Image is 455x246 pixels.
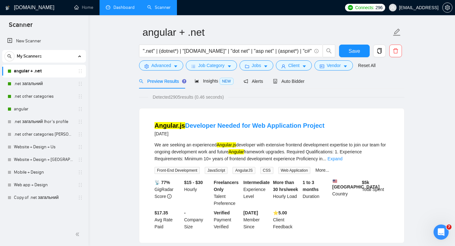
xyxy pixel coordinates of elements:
[328,156,343,161] a: Expand
[446,224,452,230] span: 7
[143,47,312,55] input: Search Freelance Jobs...
[14,141,74,153] a: Website + Design + Us
[78,119,83,124] span: holder
[233,167,255,174] span: AngularJS
[14,153,74,166] a: Website + Design + [GEOGRAPHIC_DATA]+[GEOGRAPHIC_DATA]
[2,50,86,204] li: My Scanners
[195,79,199,83] span: area-chart
[227,64,232,69] span: caret-down
[7,35,81,47] a: New Scanner
[443,5,452,10] span: setting
[14,191,74,204] a: Copy of .net загальний
[323,156,326,161] span: ...
[14,77,74,90] a: .net загальний
[78,145,83,150] span: holder
[214,210,230,215] b: Verified
[393,28,401,36] span: edit
[78,94,83,99] span: holder
[139,79,185,84] span: Preview Results
[155,210,168,215] b: $17.35
[183,179,213,207] div: Hourly
[323,48,335,54] span: search
[323,45,335,57] button: search
[273,79,277,83] span: robot
[17,50,42,63] span: My Scanners
[315,168,329,173] a: More...
[139,60,183,71] button: settingAdvancedcaret-down
[106,5,135,10] a: dashboardDashboard
[303,180,319,192] b: 1 to 3 months
[183,209,213,230] div: Company Size
[276,60,312,71] button: userClientcaret-down
[389,45,402,57] button: delete
[242,209,272,230] div: Member Since
[144,64,149,69] span: setting
[155,180,170,185] b: 📡 77%
[314,60,353,71] button: idcardVendorcaret-down
[362,180,369,185] b: $ 5k
[332,179,380,189] b: [GEOGRAPHIC_DATA]
[355,4,374,11] span: Connects:
[214,180,239,192] b: Freelancers Only
[327,62,341,69] span: Vendor
[373,45,386,57] button: copy
[434,224,449,240] iframe: Intercom live chat
[198,62,224,69] span: Job Category
[242,179,272,207] div: Experience Level
[278,167,311,174] span: Web Application
[288,62,300,69] span: Client
[213,209,242,230] div: Payment Verified
[314,49,318,53] span: info-circle
[4,20,38,34] span: Scanner
[260,167,273,174] span: CSS
[14,179,74,191] a: Web app + Design
[195,78,233,83] span: Insights
[155,130,325,138] div: [DATE]
[143,24,391,40] input: Scanner name...
[243,180,270,185] b: Intermediate
[348,5,353,10] img: upwork-logo.png
[273,79,304,84] span: Auto Bidder
[339,45,370,57] button: Save
[153,179,183,207] div: GigRadar Score
[390,48,402,54] span: delete
[205,167,227,174] span: JavaScript
[273,210,287,215] b: ⭐️ 5.00
[5,54,14,58] span: search
[155,122,185,129] mark: Angular.js
[181,78,187,84] div: Tooltip anchor
[147,5,171,10] a: searchScanner
[245,64,249,69] span: folder
[333,179,337,183] img: 🇺🇸
[349,47,360,55] span: Save
[186,60,237,71] button: barsJob Categorycaret-down
[14,65,74,77] a: angular + .net
[14,166,74,179] a: Mobile + Design
[184,180,203,185] b: $15 - $30
[5,3,10,13] img: logo
[75,231,82,237] span: double-left
[244,79,248,83] span: notification
[272,179,301,207] div: Hourly Load
[217,142,236,147] mark: Angular.js
[153,209,183,230] div: Avg Rate Paid
[373,48,385,54] span: copy
[228,149,244,154] mark: Angular
[442,3,452,13] button: setting
[252,62,261,69] span: Jobs
[74,5,93,10] a: homeHome
[139,79,143,83] span: search
[155,122,325,129] a: Angular.jsDeveloper Needed for Web Application Project
[78,132,83,137] span: holder
[281,64,286,69] span: user
[343,64,348,69] span: caret-down
[272,209,301,230] div: Client Feedback
[191,64,196,69] span: bars
[213,179,242,207] div: Talent Preference
[78,195,83,200] span: holder
[78,107,83,112] span: holder
[167,194,172,199] span: info-circle
[301,179,331,207] div: Duration
[331,179,361,207] div: Country
[358,62,375,69] a: Reset All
